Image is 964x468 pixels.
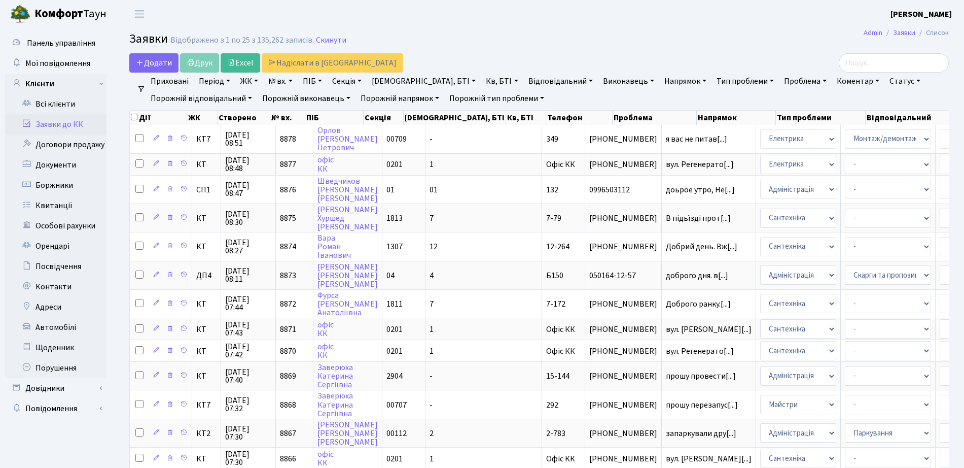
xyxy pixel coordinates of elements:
[5,195,106,216] a: Квитанції
[196,325,217,333] span: КТ
[445,90,548,107] a: Порожній тип проблеми
[386,298,403,310] span: 1811
[129,30,168,48] span: Заявки
[225,343,271,359] span: [DATE] 07:42
[317,155,334,175] a: офісКК
[10,4,30,24] img: logo.png
[317,204,378,232] a: [PERSON_NAME]Хуршед[PERSON_NAME]
[776,111,866,125] th: Тип проблеми
[328,73,366,90] a: Секція
[196,347,217,355] span: КТ
[430,399,433,411] span: -
[280,133,296,145] span: 8878
[280,159,296,170] span: 8877
[305,111,364,125] th: ПІБ
[5,277,106,297] a: Контакти
[317,232,351,261] a: ВараРоманІванович
[589,300,657,308] span: [PHONE_NUMBER]
[885,73,924,90] a: Статус
[225,295,271,312] span: [DATE] 07:44
[589,401,657,409] span: [PHONE_NUMBER]
[780,73,831,90] a: Проблема
[666,159,734,170] span: вул. Регенерато[...]
[170,36,314,45] div: Відображено з 1 по 25 з 135,262 записів.
[546,213,561,224] span: 7-79
[386,346,403,357] span: 0201
[5,114,106,135] a: Заявки до КК
[430,270,434,281] span: 4
[589,347,657,355] span: [PHONE_NUMBER]
[915,27,949,39] li: Список
[225,239,271,255] span: [DATE] 08:27
[136,57,172,69] span: Додати
[196,186,217,194] span: СП1
[5,378,106,398] a: Довідники
[430,428,434,439] span: 2
[599,73,658,90] a: Виконавець
[5,236,106,256] a: Орендарі
[546,270,563,281] span: Б150
[196,372,217,380] span: КТ
[589,243,657,251] span: [PHONE_NUMBER]
[225,425,271,441] span: [DATE] 07:30
[386,453,403,464] span: 0201
[225,368,271,384] span: [DATE] 07:40
[5,94,106,114] a: Всі клієнти
[195,73,234,90] a: Період
[589,214,657,222] span: [PHONE_NUMBER]
[506,111,546,125] th: Кв, БТІ
[430,213,434,224] span: 7
[264,73,297,90] a: № вх.
[280,184,296,195] span: 8876
[386,324,403,335] span: 0201
[833,73,883,90] a: Коментар
[127,6,152,22] button: Переключити навігацію
[258,90,354,107] a: Порожній виконавець
[5,297,106,317] a: Адреси
[280,371,296,382] span: 8869
[386,270,395,281] span: 04
[317,362,353,390] a: ЗаверюхаКатеринаСергіївна
[280,324,296,335] span: 8871
[317,290,378,318] a: Фурса[PERSON_NAME]Анатоліївна
[225,267,271,283] span: [DATE] 08:11
[589,272,657,280] span: 050164-12-57
[317,261,378,290] a: [PERSON_NAME][PERSON_NAME][PERSON_NAME]
[386,133,407,145] span: 00709
[5,74,106,94] a: Клієнти
[430,159,434,170] span: 1
[316,36,346,45] a: Скинути
[666,184,735,195] span: доьрое утро, Не[...]
[225,321,271,337] span: [DATE] 07:43
[697,111,776,125] th: Напрямок
[864,27,882,38] a: Admin
[5,135,106,155] a: Договори продажу
[589,325,657,333] span: [PHONE_NUMBER]
[666,399,738,411] span: прошу перезапус[...]
[589,372,657,380] span: [PHONE_NUMBER]
[196,243,217,251] span: КТ
[893,27,915,38] a: Заявки
[317,176,378,204] a: Шведчиков[PERSON_NAME][PERSON_NAME]
[225,131,271,147] span: [DATE] 08:51
[666,371,736,382] span: прошу провести[...]
[317,341,334,361] a: офісКК
[386,213,403,224] span: 1813
[430,371,433,382] span: -
[280,399,296,411] span: 8868
[546,298,565,310] span: 7-172
[5,155,106,175] a: Документи
[589,429,657,438] span: [PHONE_NUMBER]
[430,184,438,195] span: 01
[280,428,296,439] span: 8867
[386,399,407,411] span: 00707
[25,58,90,69] span: Мої повідомлення
[280,346,296,357] span: 8870
[666,133,727,145] span: я вас не питав[...]
[196,401,217,409] span: КТ7
[666,324,752,335] span: вул. [PERSON_NAME][...]
[386,241,403,252] span: 1307
[482,73,522,90] a: Кв, БТІ
[660,73,710,90] a: Напрямок
[666,270,728,281] span: доброго дня. в[...]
